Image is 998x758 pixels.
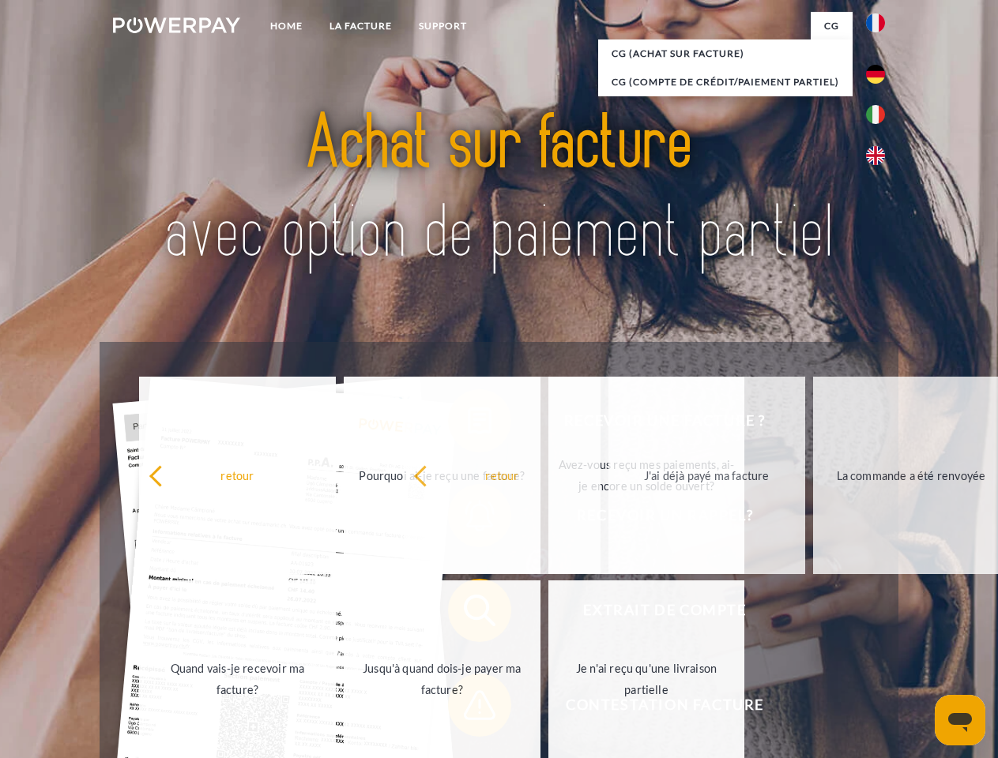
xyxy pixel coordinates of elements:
img: it [866,105,885,124]
div: Pourquoi ai-je reçu une facture? [353,464,531,486]
a: Support [405,12,480,40]
img: de [866,65,885,84]
div: retour [413,464,591,486]
img: logo-powerpay-white.svg [113,17,240,33]
img: fr [866,13,885,32]
iframe: Bouton de lancement de la fenêtre de messagerie [935,695,985,745]
img: en [866,146,885,165]
a: LA FACTURE [316,12,405,40]
div: J'ai déjà payé ma facture [618,464,796,486]
a: CG [811,12,853,40]
div: Jusqu'à quand dois-je payer ma facture? [353,658,531,700]
div: retour [149,464,326,486]
div: Je n'ai reçu qu'une livraison partielle [558,658,736,700]
div: Quand vais-je recevoir ma facture? [149,658,326,700]
img: title-powerpay_fr.svg [151,76,847,302]
a: CG (Compte de crédit/paiement partiel) [598,68,853,96]
a: CG (achat sur facture) [598,39,853,68]
a: Home [257,12,316,40]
